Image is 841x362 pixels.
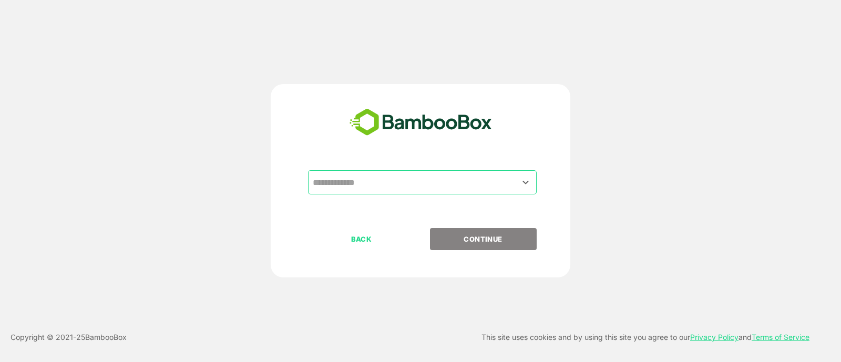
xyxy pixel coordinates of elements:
p: This site uses cookies and by using this site you agree to our and [481,331,809,344]
a: Privacy Policy [690,333,739,342]
button: Open [519,175,533,189]
p: CONTINUE [430,233,536,245]
a: Terms of Service [752,333,809,342]
p: Copyright © 2021- 25 BambooBox [11,331,127,344]
img: bamboobox [344,105,498,140]
button: CONTINUE [430,228,537,250]
p: BACK [309,233,414,245]
button: BACK [308,228,415,250]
